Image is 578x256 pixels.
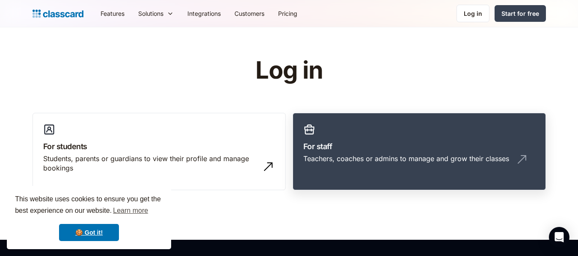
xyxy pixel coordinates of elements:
a: Start for free [495,5,546,22]
a: dismiss cookie message [59,224,119,241]
a: For studentsStudents, parents or guardians to view their profile and manage bookings [33,113,286,191]
h3: For students [43,141,275,152]
div: Solutions [131,4,181,23]
a: Pricing [271,4,304,23]
div: cookieconsent [7,186,171,249]
div: Solutions [138,9,163,18]
a: Features [94,4,131,23]
a: For staffTeachers, coaches or admins to manage and grow their classes [293,113,546,191]
a: learn more about cookies [112,204,149,217]
div: Start for free [501,9,539,18]
a: Log in [456,5,489,22]
span: This website uses cookies to ensure you get the best experience on our website. [15,194,163,217]
h3: For staff [303,141,535,152]
a: home [33,8,83,20]
div: Teachers, coaches or admins to manage and grow their classes [303,154,509,163]
div: Students, parents or guardians to view their profile and manage bookings [43,154,258,173]
a: Customers [228,4,271,23]
div: Open Intercom Messenger [549,227,569,247]
h1: Log in [153,57,425,84]
a: Integrations [181,4,228,23]
div: Log in [464,9,482,18]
